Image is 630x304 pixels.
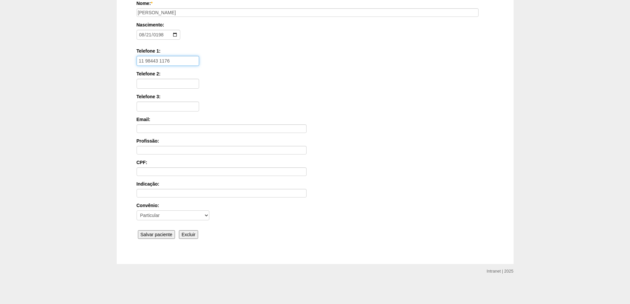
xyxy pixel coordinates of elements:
[137,70,494,77] label: Telefone 2:
[137,93,494,100] label: Telefone 3:
[179,230,198,239] input: Excluir
[138,230,175,239] input: Salvar paciente
[151,1,152,6] span: Este campo é obrigatório.
[137,116,494,123] label: Email:
[137,159,494,166] label: CPF:
[137,202,494,209] label: Convênio:
[487,268,514,275] div: Intranet | 2025
[137,48,494,54] label: Telefone 1:
[137,22,491,28] label: Nascimento:
[137,138,494,144] label: Profissão:
[137,181,494,187] label: Indicação:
